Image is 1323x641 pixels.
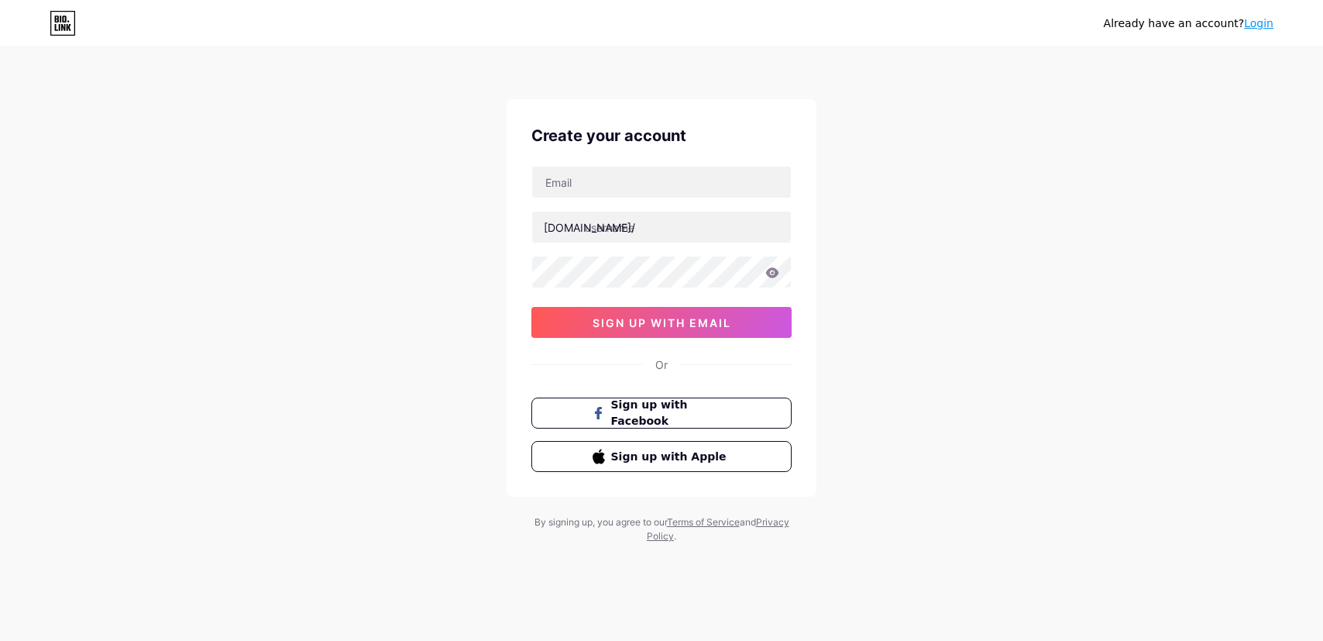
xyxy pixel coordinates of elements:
[593,316,731,329] span: sign up with email
[1244,17,1273,29] a: Login
[532,212,791,243] input: username
[531,441,792,472] button: Sign up with Apple
[611,449,731,465] span: Sign up with Apple
[531,124,792,147] div: Create your account
[531,307,792,338] button: sign up with email
[532,167,791,198] input: Email
[611,397,731,429] span: Sign up with Facebook
[1104,16,1273,32] div: Already have an account?
[655,357,668,373] div: Or
[544,219,635,236] div: [DOMAIN_NAME]/
[530,515,793,543] div: By signing up, you agree to our and .
[667,516,740,528] a: Terms of Service
[531,398,792,429] button: Sign up with Facebook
